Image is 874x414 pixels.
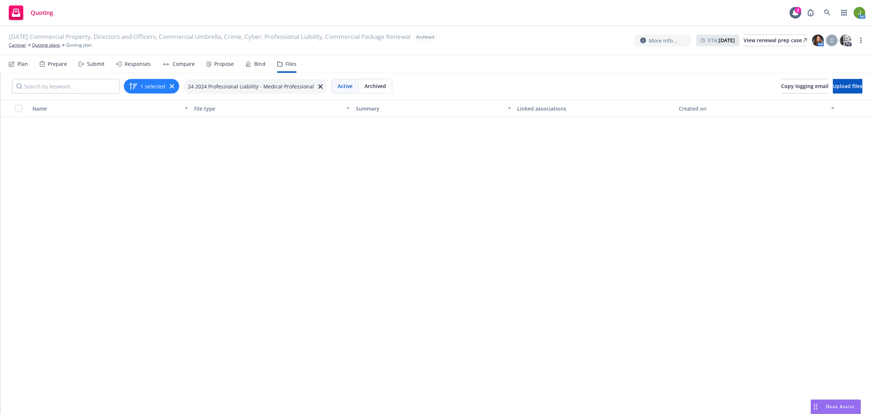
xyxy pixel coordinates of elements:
div: Plan [17,61,28,67]
button: Created on [676,100,838,117]
input: Search by keyword... [12,79,119,93]
input: Select all [15,105,22,112]
button: More info... [634,35,690,47]
span: ETA : [708,36,735,44]
a: Switch app [837,5,851,20]
div: Summary [356,105,504,112]
button: File type [191,100,353,117]
img: photo [840,35,851,46]
div: 2 [795,7,801,13]
div: Created on [679,105,827,112]
a: View renewal prep case [744,35,807,46]
div: File type [194,105,342,112]
a: Caminar [9,42,26,48]
span: Archived [365,82,386,90]
div: Name [32,105,180,112]
div: Responses [125,61,151,67]
div: Propose [214,61,234,67]
img: photo [854,7,865,19]
div: Submit [87,61,105,67]
button: Copy logging email [781,79,828,93]
div: Linked associations [517,105,673,112]
a: more [857,36,865,45]
a: Quoting [6,3,56,23]
span: [DATE] Commercial Property, Directors and Officers, Commercial Umbrella, Crime, Cyber, Profession... [9,32,410,42]
a: Quoting plans [32,42,60,48]
span: Upload files [833,83,862,89]
span: Quoting plan [66,42,92,48]
a: Search [820,5,835,20]
button: Summary [353,100,515,117]
span: 24 2024 Professional Liability - Medical Professional [188,83,314,90]
span: Archived [416,34,434,40]
span: Nova Assist [826,403,855,410]
div: Prepare [48,61,67,67]
div: Files [286,61,296,67]
strong: [DATE] [719,37,735,44]
button: Linked associations [514,100,676,117]
div: Bind [254,61,265,67]
span: More info... [649,37,677,44]
img: photo [812,35,824,46]
button: Name [29,100,191,117]
span: Quoting [31,10,53,16]
div: Drag to move [811,400,820,414]
span: Active [338,82,353,90]
a: Report a Bug [803,5,818,20]
button: Upload files [833,79,862,93]
button: 1 selected [129,82,165,91]
span: Copy logging email [781,83,828,89]
button: Nova Assist [811,399,861,414]
div: Compare [173,61,195,67]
